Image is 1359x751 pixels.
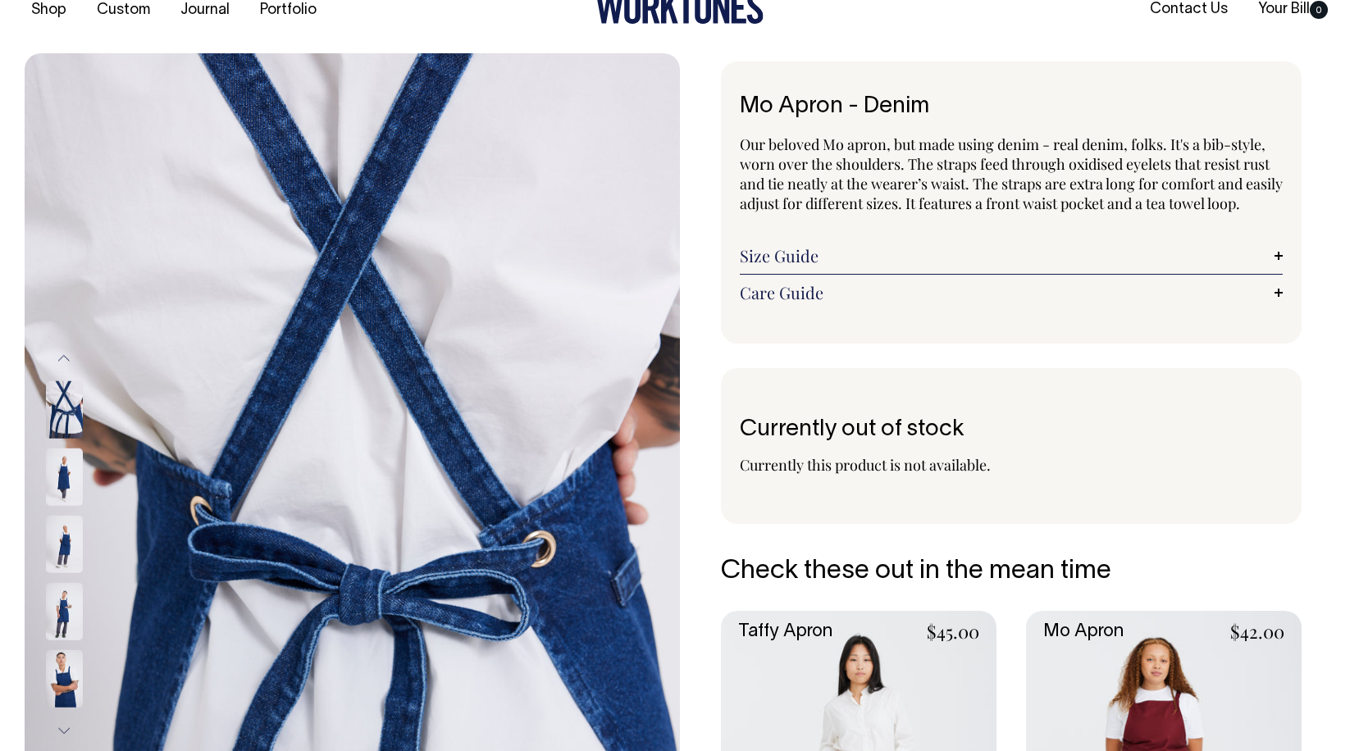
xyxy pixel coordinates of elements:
button: Previous [52,339,76,376]
img: denim [46,650,83,708]
a: Size Guide [740,246,1284,266]
h6: Currently out of stock [740,417,1284,443]
p: Currently this product is not available. [740,455,1284,475]
button: Next [52,712,76,749]
h5: Check these out in the mean time [721,557,1302,585]
h1: Mo Apron - Denim [740,94,1284,120]
img: denim [46,381,83,439]
a: Care Guide [740,283,1284,303]
span: Our beloved Mo apron, but made using denim - real denim, folks. It's a bib-style, worn over the s... [740,134,1283,213]
img: denim [46,516,83,573]
img: denim [46,448,83,506]
img: denim [46,583,83,640]
span: 0 [1310,1,1328,19]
